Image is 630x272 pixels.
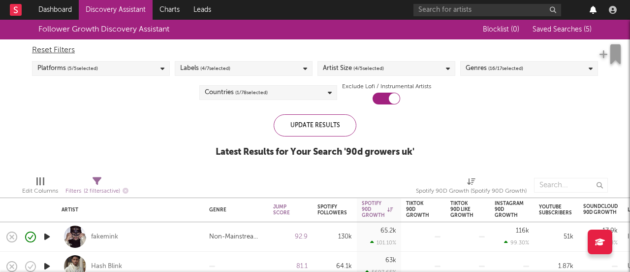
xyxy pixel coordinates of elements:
span: ( 0 ) [511,26,519,33]
div: Spotify 90D Growth (Spotify 90D Growth) [416,185,527,197]
span: ( 2 filters active) [84,189,120,194]
div: Spotify 90D Growth [362,201,393,218]
input: Search for artists [413,4,561,16]
div: Jump Score [273,204,293,216]
div: 101.10 % [370,239,396,246]
span: ( 5 / 5 selected) [67,63,98,74]
div: 92.9 [273,231,308,243]
div: Genre [209,207,258,213]
div: Artist [62,207,194,213]
div: Tiktok 90D Growth [406,201,429,218]
div: Platforms [37,63,98,74]
div: Labels [180,63,230,74]
div: Spotify 90D Growth (Spotify 90D Growth) [416,173,527,202]
span: ( 5 ) [584,26,592,33]
div: 63k [385,257,396,264]
span: ( 16 / 17 selected) [488,63,523,74]
label: Exclude Lofi / Instrumental Artists [342,81,431,93]
div: Instagram 90D Growth [495,201,524,218]
a: Hash Blink [91,262,122,271]
div: YouTube Subscribers [539,204,572,216]
span: Saved Searches [533,26,592,33]
a: fakemink [91,233,118,241]
div: Update Results [274,114,356,136]
div: Reset Filters [32,44,598,56]
div: Soundcloud 90D Growth [583,204,618,215]
div: Genres [466,63,523,74]
span: ( 1 / 78 selected) [235,87,268,99]
div: 130k [317,231,352,243]
div: Edit Columns [22,185,58,197]
div: Follower Growth Discovery Assistant [38,24,169,35]
div: Filters [65,185,128,198]
div: Latest Results for Your Search ' 90d growers uk ' [216,146,414,158]
div: Filters(2 filters active) [65,173,128,202]
span: Blocklist [483,26,519,33]
span: ( 4 / 7 selected) [200,63,230,74]
div: Edit Columns [22,173,58,202]
input: Search... [534,178,608,193]
button: Saved Searches (5) [530,26,592,34]
div: 51k [539,231,573,243]
span: ( 4 / 5 selected) [353,63,384,74]
div: Countries [205,87,268,99]
div: Artist Size [323,63,384,74]
div: Non-Mainstream Electronic [209,231,263,243]
div: 65.2k [380,228,396,234]
div: Tiktok 90D Like Growth [450,201,473,218]
div: Spotify Followers [317,204,347,216]
div: 116k [516,228,529,234]
div: 99.30 % [504,239,529,246]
